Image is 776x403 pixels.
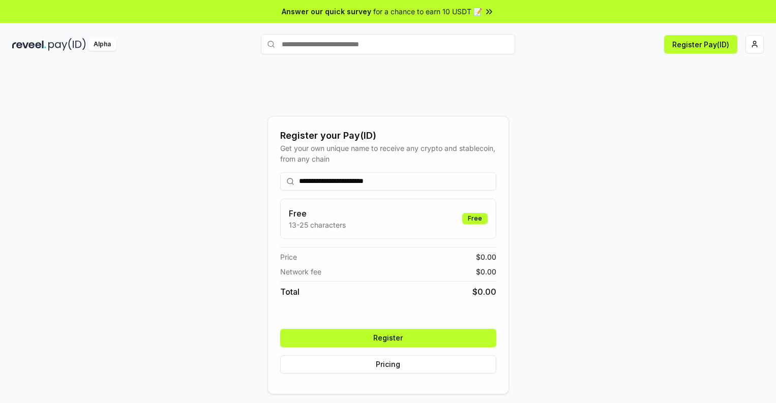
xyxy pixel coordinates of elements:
[664,35,737,53] button: Register Pay(ID)
[280,143,496,164] div: Get your own unique name to receive any crypto and stablecoin, from any chain
[280,266,321,277] span: Network fee
[472,286,496,298] span: $ 0.00
[12,38,46,51] img: reveel_dark
[289,207,346,220] h3: Free
[373,6,482,17] span: for a chance to earn 10 USDT 📝
[476,252,496,262] span: $ 0.00
[280,355,496,374] button: Pricing
[48,38,86,51] img: pay_id
[476,266,496,277] span: $ 0.00
[289,220,346,230] p: 13-25 characters
[280,329,496,347] button: Register
[280,252,297,262] span: Price
[462,213,488,224] div: Free
[88,38,116,51] div: Alpha
[282,6,371,17] span: Answer our quick survey
[280,129,496,143] div: Register your Pay(ID)
[280,286,300,298] span: Total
